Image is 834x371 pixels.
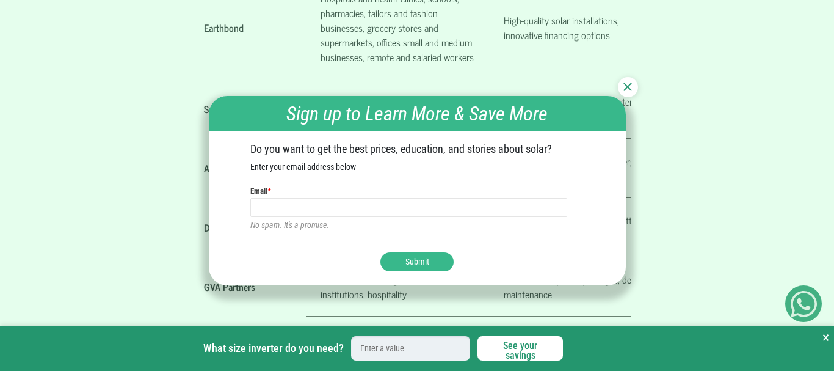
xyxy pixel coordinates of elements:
[477,336,563,361] button: See your savings
[203,341,344,356] label: What size inverter do you need?
[286,102,548,125] em: Sign up to Learn More & Save More
[822,326,829,348] button: Close Sticky CTA
[250,161,584,174] p: Enter your email address below
[351,336,470,361] input: Enter a value
[250,142,584,156] h2: Do you want to get the best prices, education, and stories about solar?
[380,252,454,271] button: Submit
[250,185,270,197] label: Email
[250,219,584,232] p: No spam. It's a promise.
[623,83,632,91] img: Close newsletter btn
